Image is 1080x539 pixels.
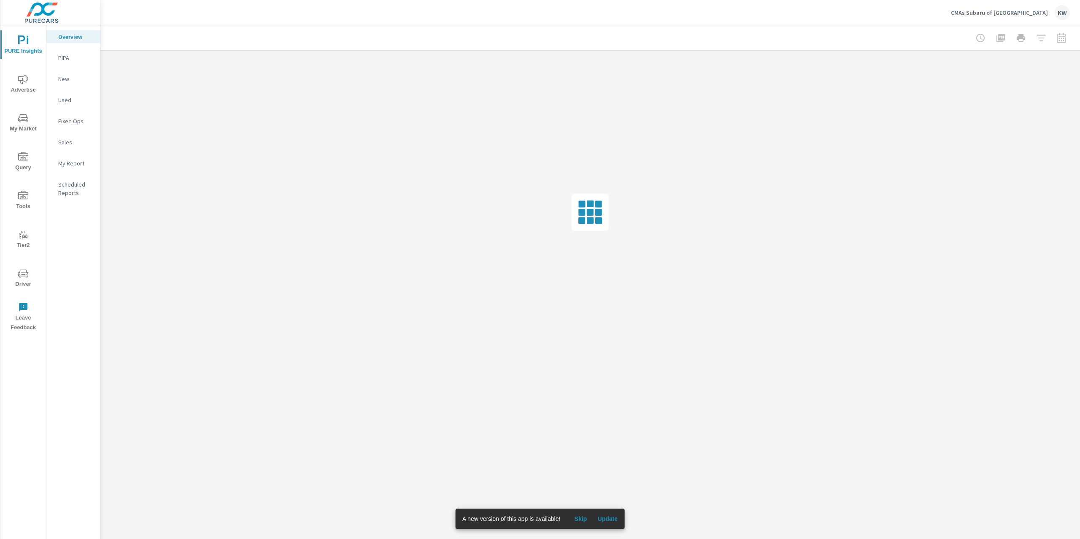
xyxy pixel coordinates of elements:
span: Skip [570,515,591,523]
span: Advertise [3,74,43,95]
span: Update [597,515,618,523]
div: Sales [46,136,100,149]
span: Query [3,152,43,173]
span: Leave Feedback [3,302,43,333]
div: Scheduled Reports [46,178,100,199]
button: Update [594,512,621,525]
span: A new version of this app is available! [462,515,561,522]
span: My Market [3,113,43,134]
span: Tools [3,191,43,211]
div: Overview [46,30,100,43]
span: Driver [3,268,43,289]
div: KW [1055,5,1070,20]
div: nav menu [0,25,46,336]
p: CMAs Subaru of [GEOGRAPHIC_DATA] [951,9,1048,16]
span: PURE Insights [3,35,43,56]
button: Skip [567,512,594,525]
p: Used [58,96,93,104]
p: Overview [58,33,93,41]
p: Sales [58,138,93,146]
div: My Report [46,157,100,170]
p: New [58,75,93,83]
p: PIPA [58,54,93,62]
div: Used [46,94,100,106]
p: Fixed Ops [58,117,93,125]
p: My Report [58,159,93,168]
div: PIPA [46,51,100,64]
div: Fixed Ops [46,115,100,127]
span: Tier2 [3,230,43,250]
p: Scheduled Reports [58,180,93,197]
div: New [46,73,100,85]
